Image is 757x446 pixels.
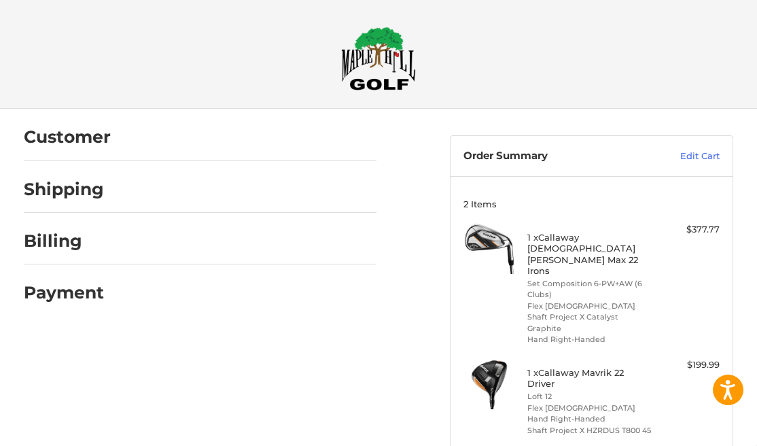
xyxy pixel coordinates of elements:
[656,358,720,372] div: $199.99
[14,388,162,432] iframe: Gorgias live chat messenger
[24,126,111,148] h2: Customer
[527,334,652,345] li: Hand Right-Handed
[527,367,652,390] h4: 1 x Callaway Mavrik 22 Driver
[463,150,638,163] h3: Order Summary
[527,301,652,312] li: Flex [DEMOGRAPHIC_DATA]
[24,230,103,252] h2: Billing
[341,27,416,90] img: Maple Hill Golf
[527,232,652,276] h4: 1 x Callaway [DEMOGRAPHIC_DATA] [PERSON_NAME] Max 22 Irons
[638,150,720,163] a: Edit Cart
[527,413,652,425] li: Hand Right-Handed
[24,282,104,303] h2: Payment
[527,278,652,301] li: Set Composition 6-PW+AW (6 Clubs)
[527,402,652,414] li: Flex [DEMOGRAPHIC_DATA]
[463,199,720,209] h3: 2 Items
[24,179,104,200] h2: Shipping
[656,223,720,237] div: $377.77
[527,425,652,436] li: Shaft Project X HZRDUS T800 45
[527,311,652,334] li: Shaft Project X Catalyst Graphite
[527,391,652,402] li: Loft 12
